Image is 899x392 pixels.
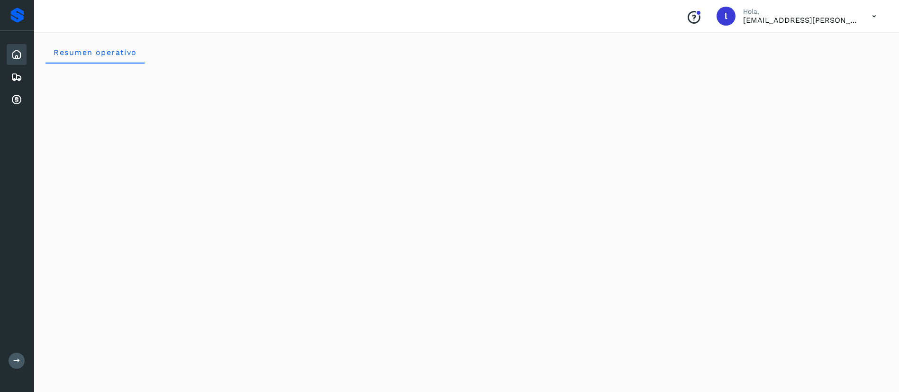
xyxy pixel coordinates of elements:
p: lauraamalia.castillo@xpertal.com [743,16,857,25]
p: Hola, [743,8,857,16]
div: Cuentas por cobrar [7,90,27,110]
div: Inicio [7,44,27,65]
span: Resumen operativo [53,48,137,57]
div: Embarques [7,67,27,88]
